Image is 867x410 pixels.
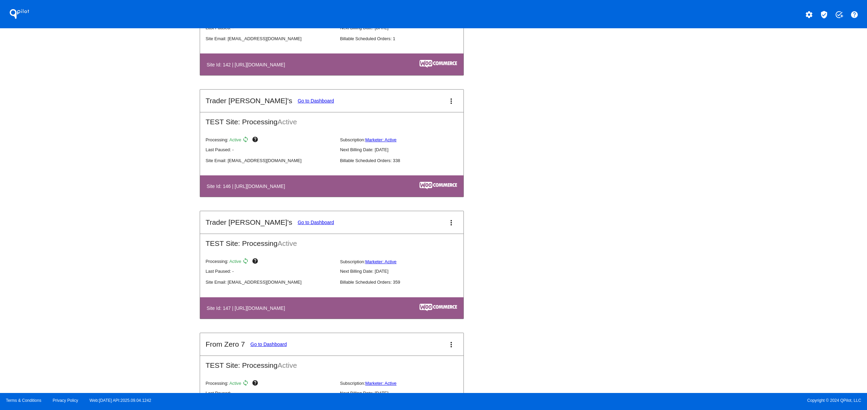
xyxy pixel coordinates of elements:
mat-icon: verified_user [820,11,828,19]
p: Next Billing Date: [DATE] [340,269,469,274]
h2: TEST Site: Processing [200,356,463,369]
p: Processing: [206,136,334,144]
span: Active [229,381,241,386]
h2: TEST Site: Processing [200,112,463,126]
h2: From Zero 7 [206,340,245,348]
img: c53aa0e5-ae75-48aa-9bee-956650975ee5 [420,60,457,67]
p: Billable Scheduled Orders: 1 [340,36,469,41]
h1: QPilot [6,7,33,21]
span: Active [229,137,241,142]
a: Web:[DATE] API:2025.09.04.1242 [90,398,151,403]
a: Terms & Conditions [6,398,41,403]
p: Next Billing Date: [DATE] [340,391,469,396]
mat-icon: help [252,380,260,388]
p: Site Email: [EMAIL_ADDRESS][DOMAIN_NAME] [206,36,334,41]
p: Last Paused: - [206,147,334,152]
p: Subscription: [340,381,469,386]
a: Go to Dashboard [298,98,334,104]
a: Go to Dashboard [250,342,287,347]
a: Privacy Policy [53,398,78,403]
a: Marketer: Active [365,381,397,386]
mat-icon: help [252,258,260,266]
h4: Site Id: 147 | [URL][DOMAIN_NAME] [207,305,288,311]
p: Processing: [206,380,334,388]
mat-icon: more_vert [447,97,455,105]
mat-icon: settings [805,11,813,19]
mat-icon: help [850,11,858,19]
a: Marketer: Active [365,259,397,264]
span: Active [277,361,297,369]
p: Site Email: [EMAIL_ADDRESS][DOMAIN_NAME] [206,158,334,163]
p: Billable Scheduled Orders: 338 [340,158,469,163]
span: Copyright © 2024 QPilot, LLC [439,398,861,403]
span: Active [277,118,297,126]
h2: TEST Site: Processing [200,234,463,248]
mat-icon: help [252,136,260,144]
p: Processing: [206,258,334,266]
p: Last Paused: - [206,269,334,274]
mat-icon: sync [242,258,250,266]
p: Subscription: [340,259,469,264]
p: Site Email: [EMAIL_ADDRESS][DOMAIN_NAME] [206,280,334,285]
mat-icon: more_vert [447,341,455,349]
mat-icon: more_vert [447,219,455,227]
p: Billable Scheduled Orders: 359 [340,280,469,285]
p: Subscription: [340,137,469,142]
p: Next Billing Date: [DATE] [340,147,469,152]
mat-icon: sync [242,136,250,144]
mat-icon: add_task [835,11,843,19]
p: Last Paused: - [206,391,334,396]
h2: Trader [PERSON_NAME]'s [206,218,292,226]
h4: Site Id: 146 | [URL][DOMAIN_NAME] [207,184,288,189]
mat-icon: sync [242,380,250,388]
img: c53aa0e5-ae75-48aa-9bee-956650975ee5 [420,304,457,311]
a: Marketer: Active [365,137,397,142]
h2: Trader [PERSON_NAME]'s [206,97,292,105]
img: c53aa0e5-ae75-48aa-9bee-956650975ee5 [420,182,457,189]
a: Go to Dashboard [298,220,334,225]
span: Active [277,239,297,247]
span: Active [229,259,241,264]
h4: Site Id: 142 | [URL][DOMAIN_NAME] [207,62,288,67]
